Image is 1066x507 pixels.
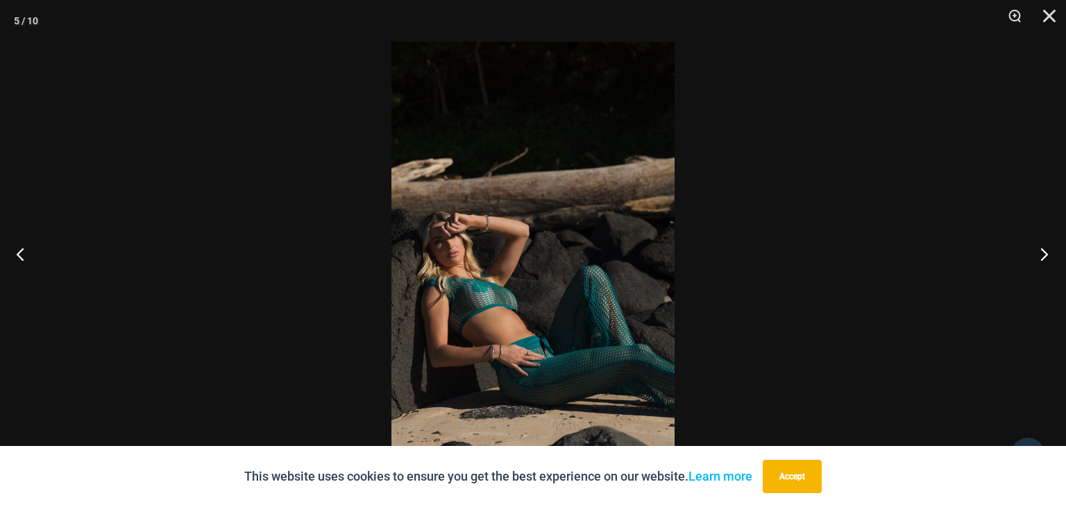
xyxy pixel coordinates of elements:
img: Show Stopper Jade 366 Top 5007 pants 017 [391,42,675,465]
a: Learn more [688,469,752,483]
p: This website uses cookies to ensure you get the best experience on our website. [244,466,752,487]
button: Next [1014,219,1066,289]
button: Accept [763,460,822,493]
div: 5 / 10 [14,10,38,31]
